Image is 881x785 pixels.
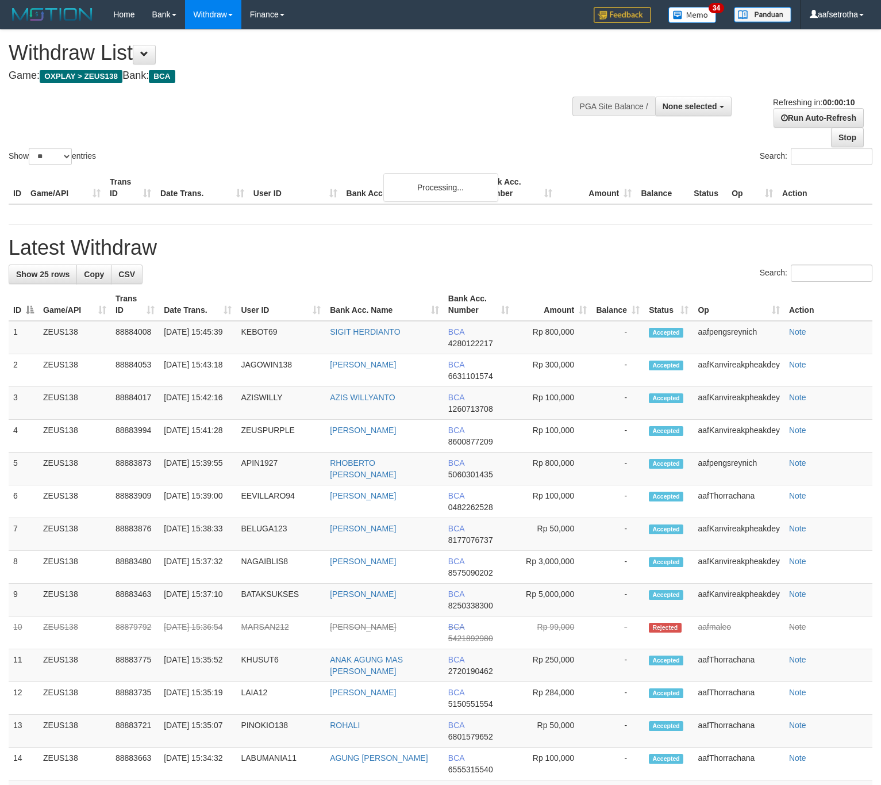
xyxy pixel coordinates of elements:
[448,470,493,479] span: Copy 5060301435 to clipboard
[514,715,591,748] td: Rp 50,000
[693,616,784,649] td: aafmaleo
[236,420,325,453] td: ZEUSPURPLE
[594,7,651,23] img: Feedback.jpg
[693,321,784,354] td: aafpengsreynich
[9,387,39,420] td: 3
[159,616,236,649] td: [DATE] 15:36:54
[236,551,325,584] td: NAGAIBLIS8
[448,458,464,468] span: BCA
[448,732,493,741] span: Copy 6801579652 to clipboard
[727,171,778,204] th: Op
[514,551,591,584] td: Rp 3,000,000
[514,584,591,616] td: Rp 5,000,000
[39,288,111,321] th: Game/API: activate to sort column ascending
[342,171,478,204] th: Bank Acc. Name
[236,748,325,780] td: LABUMANIA11
[693,748,784,780] td: aafThorrachana
[448,426,464,435] span: BCA
[693,288,784,321] th: Op: activate to sort column ascending
[773,98,855,107] span: Refreshing in:
[9,485,39,518] td: 6
[9,6,96,23] img: MOTION_logo.png
[693,387,784,420] td: aafKanvireakpheakdey
[789,589,806,599] a: Note
[448,437,493,446] span: Copy 8600877209 to clipboard
[693,420,784,453] td: aafKanvireakpheakdey
[249,171,342,204] th: User ID
[448,753,464,763] span: BCA
[448,535,493,545] span: Copy 8177076737 to clipboard
[791,148,872,165] input: Search:
[649,656,683,665] span: Accepted
[159,518,236,551] td: [DATE] 15:38:33
[789,622,806,631] a: Note
[789,491,806,500] a: Note
[784,288,872,321] th: Action
[236,649,325,682] td: KHUSUT6
[111,288,159,321] th: Trans ID: activate to sort column ascending
[448,491,464,500] span: BCA
[111,265,143,284] a: CSV
[448,589,464,599] span: BCA
[774,108,864,128] a: Run Auto-Refresh
[9,354,39,387] td: 2
[159,649,236,682] td: [DATE] 15:35:52
[591,453,644,485] td: -
[649,492,683,501] span: Accepted
[734,7,791,22] img: panduan.png
[159,354,236,387] td: [DATE] 15:43:18
[448,699,493,709] span: Copy 5150551554 to clipboard
[789,360,806,369] a: Note
[330,753,428,763] a: AGUNG [PERSON_NAME]
[649,623,681,633] span: Rejected
[649,754,683,764] span: Accepted
[111,485,159,518] td: 88883909
[9,551,39,584] td: 8
[514,420,591,453] td: Rp 100,000
[789,688,806,697] a: Note
[111,453,159,485] td: 88883873
[644,288,693,321] th: Status: activate to sort column ascending
[591,748,644,780] td: -
[9,420,39,453] td: 4
[514,649,591,682] td: Rp 250,000
[448,360,464,369] span: BCA
[330,360,396,369] a: [PERSON_NAME]
[789,458,806,468] a: Note
[39,485,111,518] td: ZEUS138
[330,491,396,500] a: [PERSON_NAME]
[649,688,683,698] span: Accepted
[159,748,236,780] td: [DATE] 15:34:32
[789,327,806,336] a: Note
[111,748,159,780] td: 88883663
[236,321,325,354] td: KEBOT69
[330,524,396,533] a: [PERSON_NAME]
[159,387,236,420] td: [DATE] 15:42:16
[236,288,325,321] th: User ID: activate to sort column ascending
[9,584,39,616] td: 9
[689,171,727,204] th: Status
[39,453,111,485] td: ZEUS138
[236,616,325,649] td: MARSAN212
[111,649,159,682] td: 88883775
[789,426,806,435] a: Note
[789,753,806,763] a: Note
[514,485,591,518] td: Rp 100,000
[159,682,236,715] td: [DATE] 15:35:19
[111,682,159,715] td: 88883735
[9,148,96,165] label: Show entries
[9,616,39,649] td: 10
[159,551,236,584] td: [DATE] 15:37:32
[591,354,644,387] td: -
[448,622,464,631] span: BCA
[9,171,26,204] th: ID
[149,70,175,83] span: BCA
[693,453,784,485] td: aafpengsreynich
[822,98,855,107] strong: 00:00:10
[448,667,493,676] span: Copy 2720190462 to clipboard
[448,634,493,643] span: Copy 5421892980 to clipboard
[39,682,111,715] td: ZEUS138
[591,584,644,616] td: -
[591,321,644,354] td: -
[693,354,784,387] td: aafKanvireakpheakdey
